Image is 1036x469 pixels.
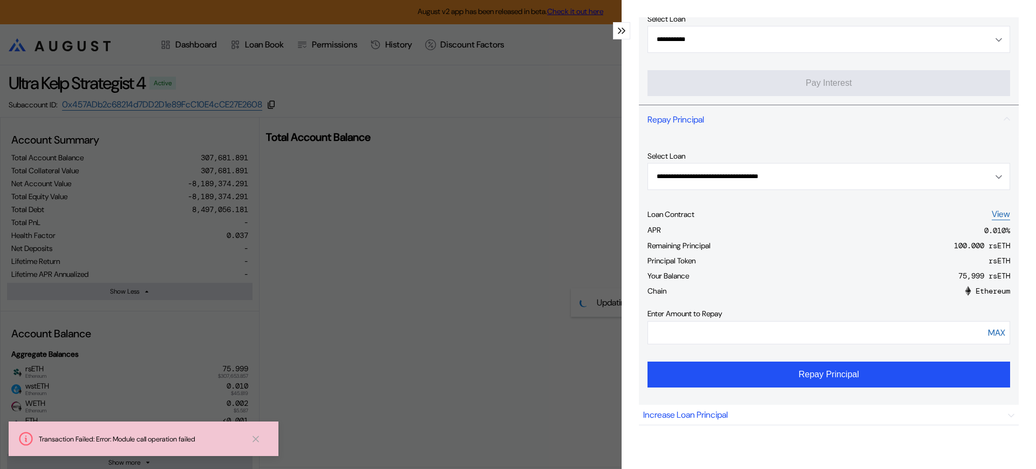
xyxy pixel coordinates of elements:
[992,208,1010,220] a: View
[647,70,1010,96] button: Pay Interest
[647,151,1010,161] div: Select Loan
[989,256,1010,266] div: rsETH
[988,327,1005,338] div: MAX
[647,14,1010,24] div: Select Loan
[963,286,1010,296] div: Ethereum
[954,241,1010,250] div: 100.000 rsETH
[647,256,696,266] div: Principal Token
[39,434,242,444] div: Transaction Failed: Error: Module call operation failed
[647,286,666,296] div: Chain
[647,362,1010,388] button: Repay Principal
[984,226,1010,235] div: 0.010 %
[647,271,689,281] div: Your Balance
[984,323,1008,342] button: MAX
[647,309,1010,318] div: Enter Amount to Repay
[643,409,728,420] div: Increase Loan Principal
[958,271,1010,281] div: 75,999 rsETH
[647,26,1010,53] button: Open menu
[647,209,694,219] div: Loan Contract
[647,241,711,250] div: Remaining Principal
[647,163,1010,190] button: Open menu
[647,225,661,235] div: APR
[647,114,704,125] div: Repay Principal
[963,286,973,296] img: 1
